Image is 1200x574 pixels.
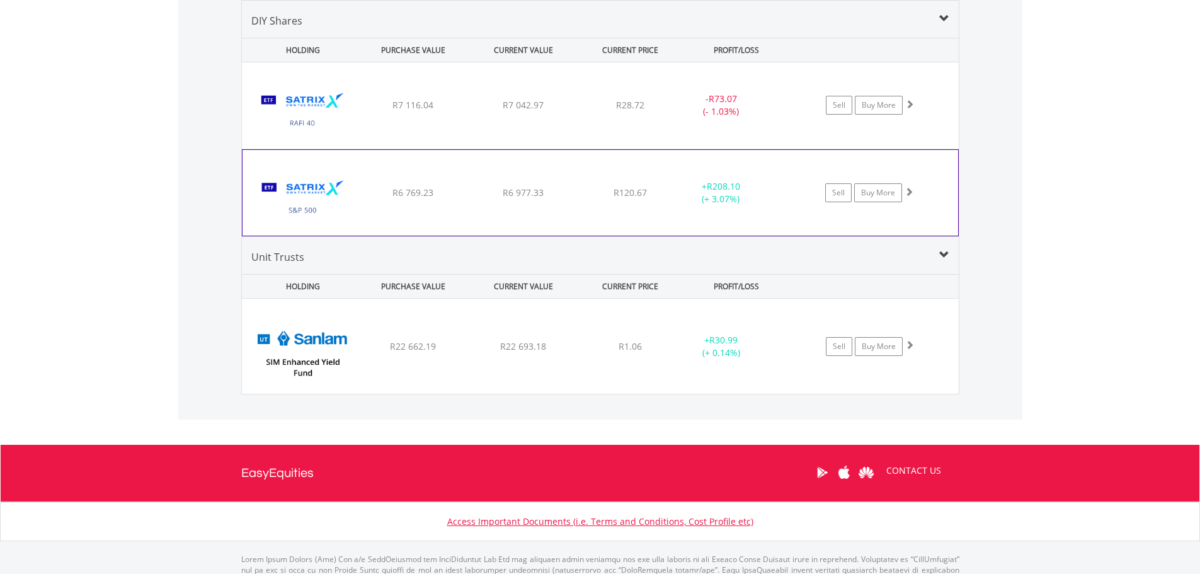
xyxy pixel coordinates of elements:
[709,93,737,105] span: R73.07
[248,78,357,146] img: TFSA.STXRAF.png
[674,93,769,118] div: - (- 1.03%)
[580,38,680,62] div: CURRENT PRICE
[855,453,877,492] a: Huawei
[243,38,357,62] div: HOLDING
[470,38,578,62] div: CURRENT VALUE
[251,14,302,28] span: DIY Shares
[673,180,768,205] div: + (+ 3.07%)
[826,96,852,115] a: Sell
[619,340,642,352] span: R1.06
[360,38,467,62] div: PURCHASE VALUE
[251,250,304,264] span: Unit Trusts
[855,337,903,356] a: Buy More
[855,96,903,115] a: Buy More
[707,180,740,192] span: R208.10
[674,334,769,359] div: + (+ 0.14%)
[877,453,950,488] a: CONTACT US
[683,38,791,62] div: PROFIT/LOSS
[392,99,433,111] span: R7 116.04
[390,340,436,352] span: R22 662.19
[826,337,852,356] a: Sell
[854,183,902,202] a: Buy More
[243,275,357,298] div: HOLDING
[241,445,314,502] a: EasyEquities
[616,99,644,111] span: R28.72
[500,340,546,352] span: R22 693.18
[825,183,852,202] a: Sell
[580,275,680,298] div: CURRENT PRICE
[392,187,433,198] span: R6 769.23
[811,453,833,492] a: Google Play
[249,166,357,232] img: TFSA.STX500.png
[833,453,855,492] a: Apple
[614,187,647,198] span: R120.67
[683,275,791,298] div: PROFIT/LOSS
[470,275,578,298] div: CURRENT VALUE
[360,275,467,298] div: PURCHASE VALUE
[709,334,738,346] span: R30.99
[503,187,544,198] span: R6 977.33
[503,99,544,111] span: R7 042.97
[248,314,357,390] img: UT.ZA.SEYB1.png
[447,515,753,527] a: Access Important Documents (i.e. Terms and Conditions, Cost Profile etc)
